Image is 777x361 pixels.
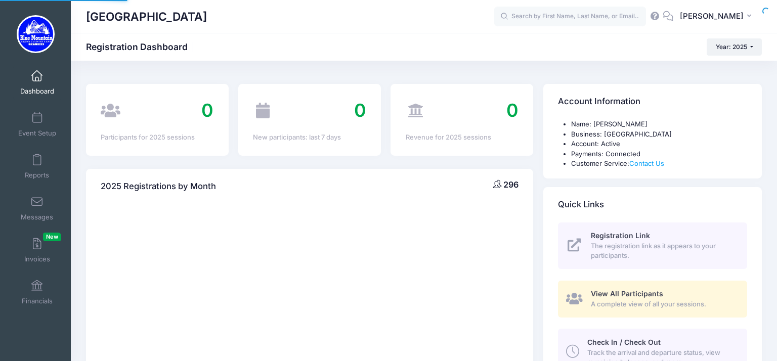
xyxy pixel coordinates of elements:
[13,191,61,226] a: Messages
[558,222,747,269] a: Registration Link The registration link as it appears to your participants.
[354,99,366,121] span: 0
[21,213,53,221] span: Messages
[18,129,56,138] span: Event Setup
[629,159,664,167] a: Contact Us
[673,5,762,28] button: [PERSON_NAME]
[13,149,61,184] a: Reports
[591,241,736,261] span: The registration link as it appears to your participants.
[13,107,61,142] a: Event Setup
[707,38,762,56] button: Year: 2025
[571,139,747,149] li: Account: Active
[587,338,661,346] span: Check In / Check Out
[558,190,604,219] h4: Quick Links
[571,119,747,129] li: Name: [PERSON_NAME]
[571,129,747,140] li: Business: [GEOGRAPHIC_DATA]
[680,11,744,22] span: [PERSON_NAME]
[101,132,213,143] div: Participants for 2025 sessions
[22,297,53,305] span: Financials
[406,132,519,143] div: Revenue for 2025 sessions
[13,275,61,310] a: Financials
[101,172,216,201] h4: 2025 Registrations by Month
[20,87,54,96] span: Dashboard
[201,99,213,121] span: 0
[25,171,49,179] span: Reports
[86,5,207,28] h1: [GEOGRAPHIC_DATA]
[503,179,519,190] span: 296
[558,281,747,318] a: View All Participants A complete view of all your sessions.
[43,233,61,241] span: New
[24,255,50,263] span: Invoices
[571,149,747,159] li: Payments: Connected
[13,233,61,268] a: InvoicesNew
[494,7,646,27] input: Search by First Name, Last Name, or Email...
[17,15,55,53] img: Blue Mountain Cross Country Camp
[558,87,640,116] h4: Account Information
[591,231,650,240] span: Registration Link
[591,289,663,298] span: View All Participants
[86,41,196,52] h1: Registration Dashboard
[253,132,366,143] div: New participants: last 7 days
[571,159,747,169] li: Customer Service:
[13,65,61,100] a: Dashboard
[591,299,736,309] span: A complete view of all your sessions.
[506,99,519,121] span: 0
[716,43,747,51] span: Year: 2025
